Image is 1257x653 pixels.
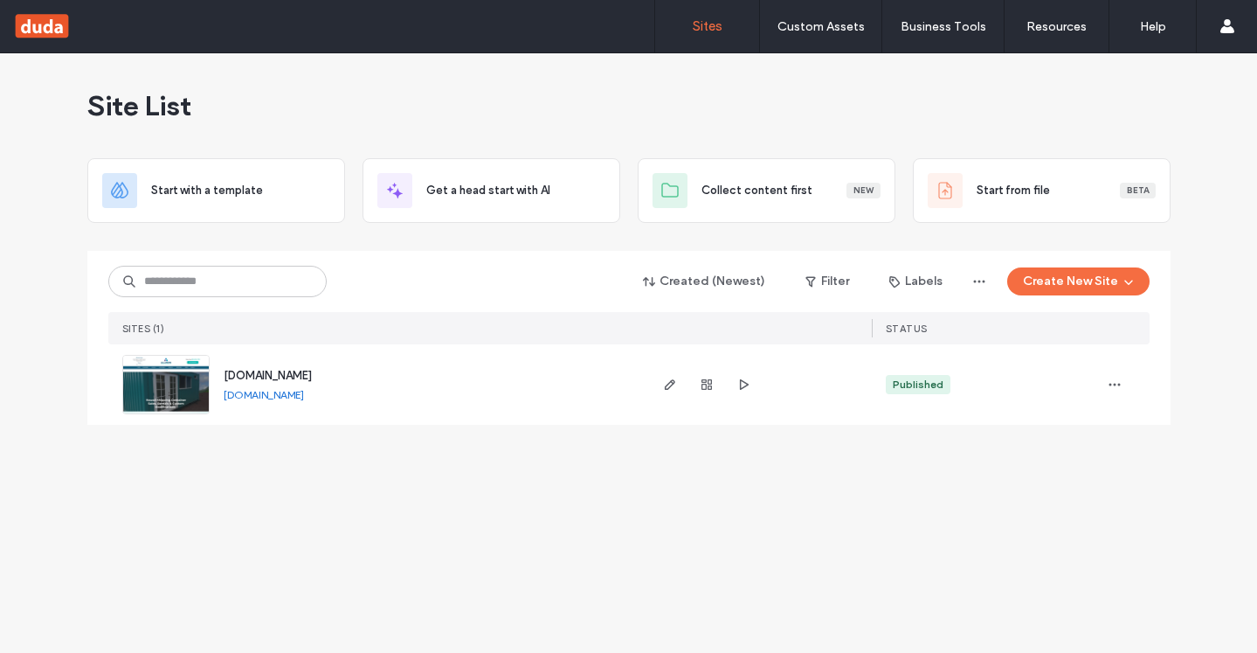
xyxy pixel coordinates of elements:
div: Collect content firstNew [638,158,895,223]
span: Get a head start with AI [426,182,550,199]
span: Start from file [977,182,1050,199]
button: Create New Site [1007,267,1150,295]
label: Business Tools [901,19,986,34]
label: Sites [693,18,722,34]
div: Beta [1120,183,1156,198]
a: [DOMAIN_NAME] [224,388,304,401]
button: Labels [874,267,958,295]
label: Help [1140,19,1166,34]
button: Filter [788,267,867,295]
div: Published [893,377,943,392]
label: Resources [1026,19,1087,34]
span: Start with a template [151,182,263,199]
span: Collect content first [701,182,812,199]
button: Created (Newest) [628,267,781,295]
span: Site List [87,88,191,123]
label: Custom Assets [777,19,865,34]
div: Start from fileBeta [913,158,1171,223]
div: New [846,183,881,198]
div: Start with a template [87,158,345,223]
div: Get a head start with AI [363,158,620,223]
span: STATUS [886,323,928,335]
a: [DOMAIN_NAME] [224,369,312,382]
span: SITES (1) [122,323,165,335]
